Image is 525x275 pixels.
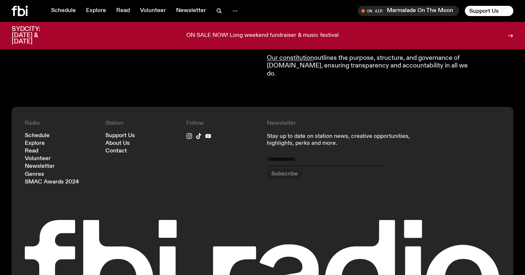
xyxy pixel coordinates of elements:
[267,133,420,147] p: Stay up to date on station news, creative opportunities, highlights, perks and more.
[186,120,258,127] h4: Follow
[136,6,170,16] a: Volunteer
[267,54,477,78] p: outlines the purpose, structure, and governance of [DOMAIN_NAME], ensuring transparency and accou...
[25,164,55,169] a: Newsletter
[25,141,45,146] a: Explore
[267,120,420,127] h4: Newsletter
[25,179,79,185] a: SMAC Awards 2024
[25,172,44,177] a: Genres
[112,6,134,16] a: Read
[25,148,38,154] a: Read
[47,6,80,16] a: Schedule
[172,6,210,16] a: Newsletter
[12,26,58,45] h3: SYDCITY: [DATE] & [DATE]
[105,133,135,139] a: Support Us
[25,133,50,139] a: Schedule
[105,148,127,154] a: Contact
[186,32,339,39] p: ON SALE NOW! Long weekend fundraiser & music festival
[465,6,513,16] button: Support Us
[82,6,110,16] a: Explore
[267,169,302,179] button: Subscribe
[25,156,51,162] a: Volunteer
[25,120,97,127] h4: Radio
[469,8,499,14] span: Support Us
[105,120,177,127] h4: Station
[358,6,459,16] button: On AirMarmalade On The Moon
[267,55,314,61] a: Our constitution
[105,141,130,146] a: About Us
